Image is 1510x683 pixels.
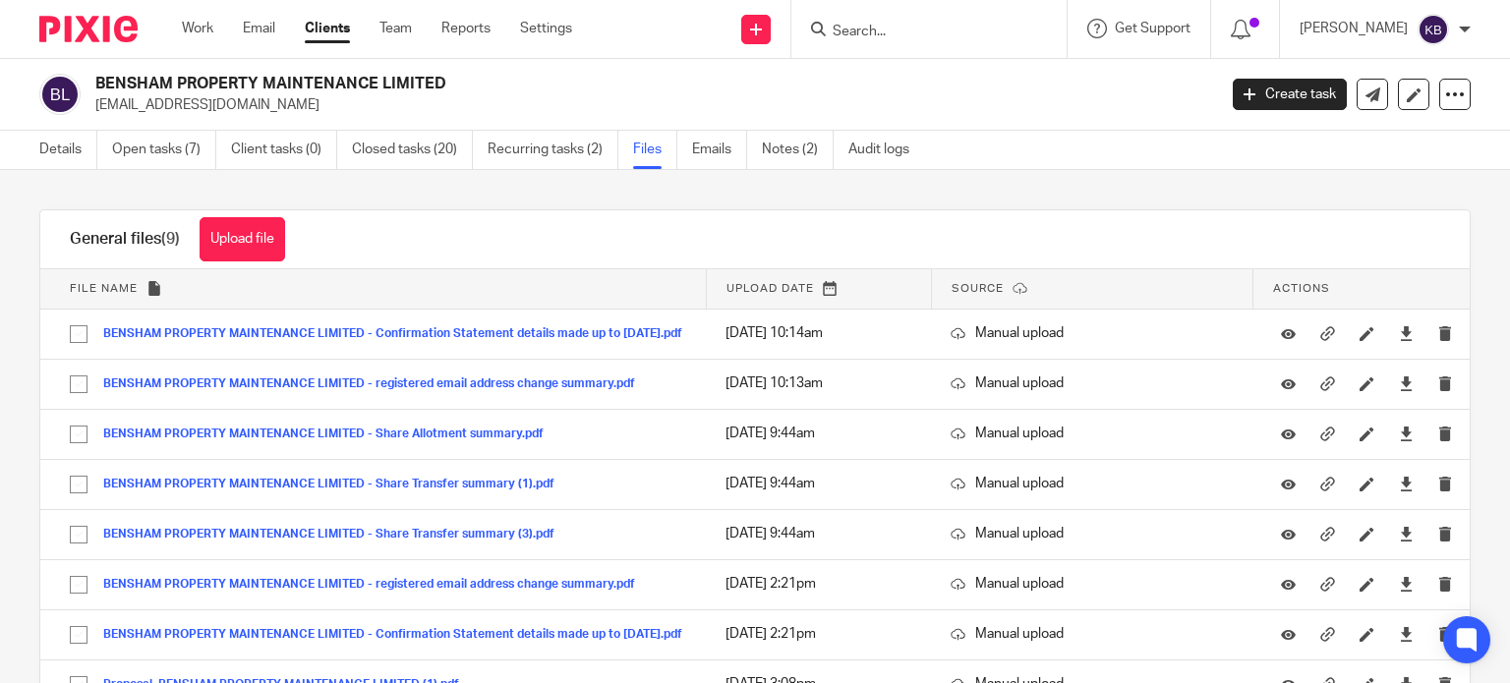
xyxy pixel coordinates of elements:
a: Team [379,19,412,38]
p: Manual upload [951,524,1234,543]
input: Search [831,24,1008,41]
a: Download [1399,524,1414,543]
input: Select [60,466,97,503]
a: Download [1399,323,1414,343]
button: BENSHAM PROPERTY MAINTENANCE LIMITED - Share Allotment summary.pdf [103,427,558,441]
input: Select [60,516,97,553]
p: [DATE] 9:44am [726,524,911,543]
img: Pixie [39,16,138,42]
p: [DATE] 10:13am [726,373,911,393]
a: Download [1399,624,1414,644]
button: Upload file [200,217,285,261]
button: BENSHAM PROPERTY MAINTENANCE LIMITED - Share Transfer summary (3).pdf [103,528,569,541]
span: Upload date [726,283,814,294]
a: Closed tasks (20) [352,131,473,169]
a: Files [633,131,677,169]
a: Download [1399,574,1414,594]
input: Select [60,616,97,654]
h1: General files [70,229,180,250]
p: Manual upload [951,424,1234,443]
a: Clients [305,19,350,38]
span: Get Support [1115,22,1191,35]
p: [DATE] 2:21pm [726,624,911,644]
img: svg%3E [1418,14,1449,45]
a: Recurring tasks (2) [488,131,618,169]
a: Create task [1233,79,1347,110]
a: Audit logs [848,131,924,169]
a: Reports [441,19,491,38]
button: BENSHAM PROPERTY MAINTENANCE LIMITED - Share Transfer summary (1).pdf [103,478,569,491]
span: Source [952,283,1004,294]
a: Download [1399,424,1414,443]
button: BENSHAM PROPERTY MAINTENANCE LIMITED - registered email address change summary.pdf [103,377,650,391]
a: Details [39,131,97,169]
a: Download [1399,373,1414,393]
span: (9) [161,231,180,247]
a: Emails [692,131,747,169]
p: Manual upload [951,323,1234,343]
h2: BENSHAM PROPERTY MAINTENANCE LIMITED [95,74,982,94]
p: Manual upload [951,474,1234,493]
img: svg%3E [39,74,81,115]
a: Notes (2) [762,131,834,169]
p: Manual upload [951,574,1234,594]
span: File name [70,283,138,294]
input: Select [60,315,97,353]
p: Manual upload [951,373,1234,393]
p: [PERSON_NAME] [1300,19,1408,38]
a: Settings [520,19,572,38]
p: [DATE] 9:44am [726,424,911,443]
p: [DATE] 10:14am [726,323,911,343]
button: BENSHAM PROPERTY MAINTENANCE LIMITED - Confirmation Statement details made up to [DATE].pdf [103,628,697,642]
input: Select [60,366,97,403]
p: [EMAIL_ADDRESS][DOMAIN_NAME] [95,95,1203,115]
a: Download [1399,474,1414,493]
a: Open tasks (7) [112,131,216,169]
button: BENSHAM PROPERTY MAINTENANCE LIMITED - Confirmation Statement details made up to [DATE].pdf [103,327,697,341]
a: Email [243,19,275,38]
a: Work [182,19,213,38]
a: Client tasks (0) [231,131,337,169]
p: [DATE] 2:21pm [726,574,911,594]
span: Actions [1273,283,1330,294]
p: Manual upload [951,624,1234,644]
input: Select [60,416,97,453]
p: [DATE] 9:44am [726,474,911,493]
button: BENSHAM PROPERTY MAINTENANCE LIMITED - registered email address change summary.pdf [103,578,650,592]
input: Select [60,566,97,603]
